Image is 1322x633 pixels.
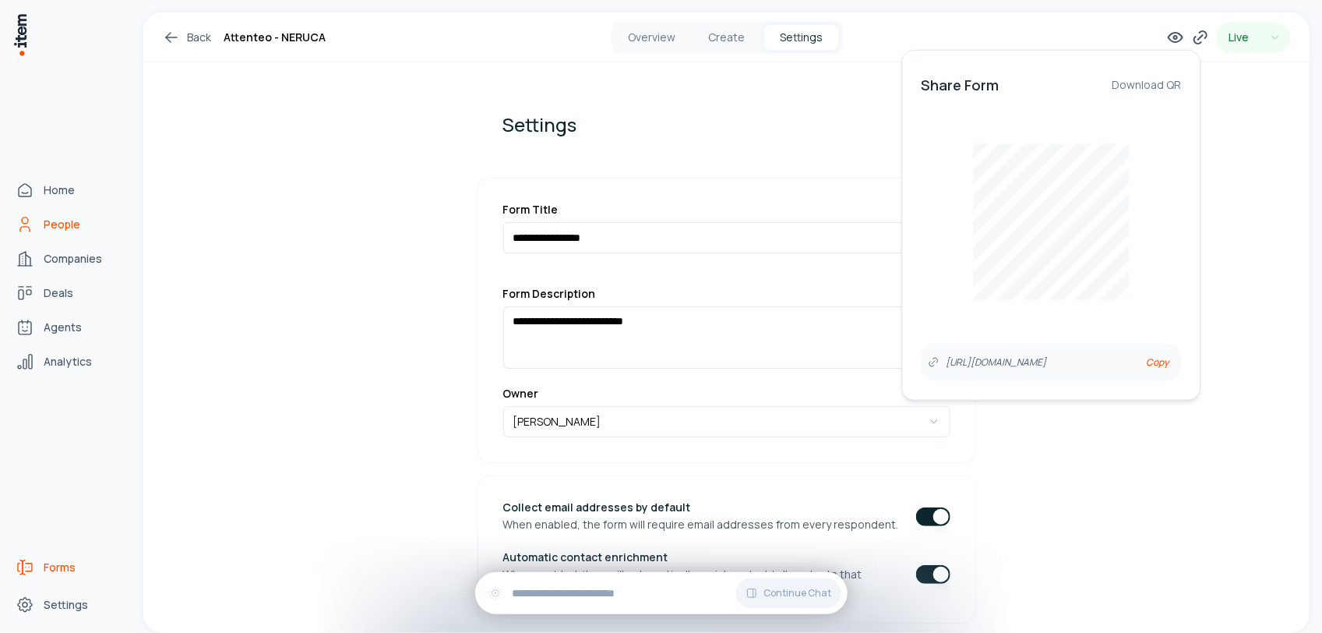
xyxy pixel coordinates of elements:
span: People [44,217,80,232]
a: Analytics [9,346,128,377]
span: Analytics [44,354,92,370]
span: Forms [44,560,76,575]
label: Form Title [503,203,950,216]
span: Companies [44,251,102,267]
button: Create [689,25,764,50]
h3: Share Form [922,76,999,94]
label: Form Description [503,288,950,300]
a: Deals [9,278,128,309]
button: Overview [615,25,689,50]
h3: Collect email addresses by default [503,501,899,514]
a: Forms [9,552,128,583]
button: Download QR [1112,69,1182,101]
p: When enabled, item will automatically enrich and add all contacts that complete the form into the... [503,567,904,598]
h1: Attenteo - NERUCA [224,28,326,47]
a: People [9,209,128,240]
span: Deals [44,285,73,301]
span: Home [44,182,75,198]
a: Companies [9,243,128,274]
span: Settings [44,597,88,613]
a: Back [162,28,211,47]
div: Continue Chat [475,572,848,614]
a: Settings [9,589,128,621]
button: Settings [764,25,839,50]
a: Home [9,175,128,206]
h1: Settings [502,112,976,137]
span: Agents [44,320,82,335]
span: Continue Chat [764,587,832,599]
label: Owner [503,387,950,400]
img: Item Brain Logo [12,12,28,57]
h3: Automatic contact enrichment [503,551,904,564]
p: When enabled, the form will require email addresses from every respondent. [503,517,899,532]
button: Copy [1140,350,1176,375]
p: [URL][DOMAIN_NAME] [947,356,1126,369]
button: Continue Chat [736,578,841,608]
a: Agents [9,312,128,343]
